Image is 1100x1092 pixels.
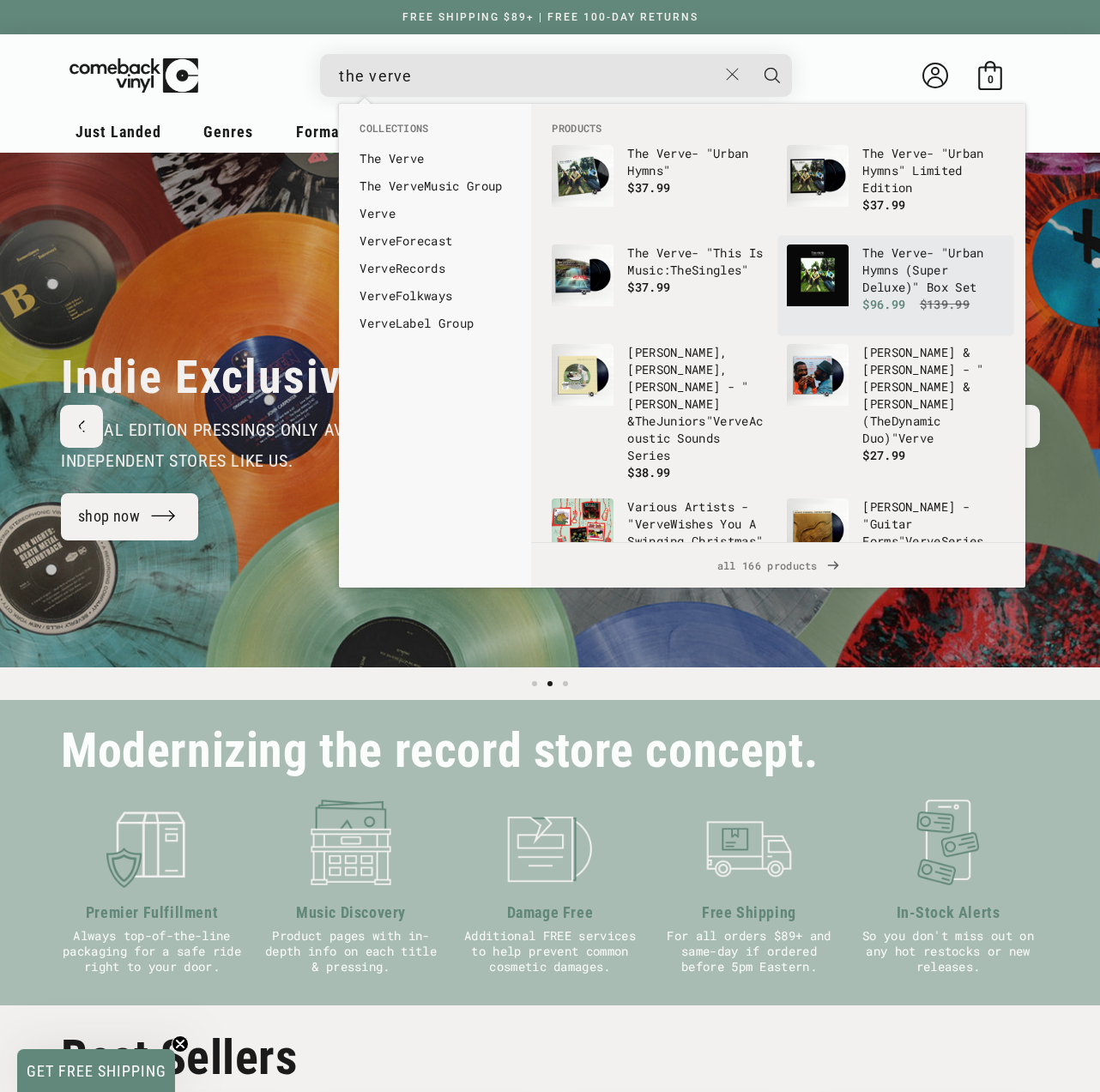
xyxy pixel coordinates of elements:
[360,178,511,195] a: The VerveMusic Group
[920,296,970,312] s: $139.99
[552,145,770,227] a: The Verve - "Urban Hymns" The Verve- "Urban Hymns" $37.99
[61,901,243,924] h3: Premier Fulfillment
[360,205,511,222] a: Verve
[320,54,792,97] div: Search
[260,928,442,974] p: Product pages with in-depth info on each title & pressing.
[787,244,849,306] img: The Verve - "Urban Hymns (Super Deluxe)" Box Set
[905,533,941,549] b: Verve
[627,179,670,196] span: $37.99
[656,145,692,161] b: Verve
[360,232,396,249] b: Verve
[61,731,818,771] h2: Modernizing the record store concept.
[61,928,243,974] p: Always top-of-the-line packaging for a safe ride right to your door.
[61,1029,1039,1086] h2: Best Sellers
[787,344,849,406] img: Jimmy Smith & Wes Montgomery - "Jimmy & Wes (The Dynamic Duo)" Verve
[778,136,1013,236] li: products: The Verve - "Urban Hymns" Limited Edition
[627,498,770,567] p: Various Artists - " Wishes You A Swinging Christmas" Box Set
[658,928,840,974] p: For all orders $89+ and same-day if ordered before 5pm Eastern.
[787,498,1005,581] a: Kenny Burrell - "Guitar Forms" Verve Series [PERSON_NAME] - "Guitar Forms"VerveSeries $39.99
[627,145,770,179] p: - "Urban Hymns"
[627,464,670,480] span: $38.99
[203,123,253,141] span: Genres
[360,232,511,250] a: VerveForecast
[552,145,613,207] img: The Verve - "Urban Hymns"
[531,542,1025,588] div: View All
[627,145,649,161] b: The
[787,145,1005,227] a: The Verve - "Urban Hymns" Limited Edition The Verve- "Urban Hymns" Limited Edition $37.99
[61,419,455,471] span: special edition pressings only available from independent stores like us.
[260,901,442,924] h3: Music Discovery
[76,123,161,141] span: Just Landed
[862,296,905,312] span: $96.99
[543,490,778,593] li: products: Various Artists - "Verve Wishes You A Swinging Christmas" Box Set
[857,901,1039,924] h3: In-Stock Alerts
[862,145,1005,196] p: - "Urban Hymns" Limited Edition
[862,344,1005,447] p: [PERSON_NAME] & [PERSON_NAME] - "[PERSON_NAME] & [PERSON_NAME] ( Dynamic Duo)"
[389,150,425,166] b: Verve
[656,244,692,261] b: Verve
[17,1049,175,1092] div: GET FREE SHIPPINGClose teaser
[635,516,671,532] b: Verve
[670,262,692,278] b: The
[658,901,840,924] h3: Free Shipping
[61,493,198,540] a: shop now
[552,498,613,560] img: Various Artists - "Verve Wishes You A Swinging Christmas" Box Set
[360,315,396,331] b: Verve
[862,244,1005,296] p: - "Urban Hymns (Super Deluxe)" Box Set
[542,676,558,691] button: Load slide 2 of 3
[531,543,1025,588] a: all 166 products
[543,121,1013,136] li: Products
[339,58,717,94] input: When autocomplete results are available use up and down arrows to review and enter to select
[172,1035,189,1053] button: Close teaser
[351,121,519,145] li: Collections
[552,244,770,327] a: The Verve - "This Is Music: The Singles" The Verve- "This Is Music:TheSingles" $37.99
[351,310,519,337] li: collections: Verve Label Group
[627,244,770,279] p: - "This Is Music: Singles"
[360,315,511,332] a: VerveLabel Group
[351,200,519,227] li: collections: Verve
[988,73,994,86] span: 0
[862,447,905,463] span: $27.99
[862,196,905,213] span: $37.99
[778,335,1013,473] li: products: Jimmy Smith & Wes Montgomery - "Jimmy & Wes (The Dynamic Duo)" Verve
[552,244,613,306] img: The Verve - "This Is Music: The Singles"
[787,244,1005,327] a: The Verve - "Urban Hymns (Super Deluxe)" Box Set The Verve- "Urban Hymns (Super Deluxe)" Box Set ...
[360,260,511,277] a: VerveRecords
[627,344,770,464] p: [PERSON_NAME], [PERSON_NAME], [PERSON_NAME] - "[PERSON_NAME] & Juniors" Acoustic Sounds Series
[862,244,884,261] b: The
[527,676,542,691] button: Load slide 1 of 3
[531,104,1025,542] div: Products
[459,901,641,924] h3: Damage Free
[751,54,794,97] button: Search
[27,1062,166,1080] span: GET FREE SHIPPING
[627,244,649,261] b: The
[389,178,425,194] b: Verve
[862,498,1005,550] p: [PERSON_NAME] - "Guitar Forms" Series
[552,498,770,584] a: Various Artists - "Verve Wishes You A Swinging Christmas" Box Set Various Artists - "VerveWishes ...
[717,56,749,94] button: Close
[635,413,656,429] b: The
[385,11,716,23] a: FREE SHIPPING $89+ | FREE 100-DAY RETURNS
[898,430,934,446] b: Verve
[351,282,519,310] li: collections: Verve Folkways
[787,344,1005,464] a: Jimmy Smith & Wes Montgomery - "Jimmy & Wes (The Dynamic Duo)" Verve [PERSON_NAME] & [PERSON_NAME...
[713,413,749,429] b: Verve
[339,104,531,346] div: Collections
[778,236,1013,335] li: products: The Verve - "Urban Hymns (Super Deluxe)" Box Set
[891,244,928,261] b: Verve
[627,279,670,295] span: $37.99
[552,344,770,481] a: Buddy Guy, Junior Wells, Junior Mance - "Buddy & The Juniors" Verve Acoustic Sounds Series [PERSO...
[360,150,511,167] a: The Verve
[360,287,396,304] b: Verve
[296,123,353,141] span: Formats
[61,349,390,406] h2: Indie Exclusives
[543,335,778,490] li: products: Buddy Guy, Junior Wells, Junior Mance - "Buddy & The Juniors" Verve Acoustic Sounds Series
[459,928,641,974] p: Additional FREE services to help prevent common cosmetic damages.
[787,145,849,207] img: The Verve - "Urban Hymns" Limited Edition
[870,413,891,429] b: The
[351,227,519,255] li: collections: Verve Forecast
[351,255,519,282] li: collections: Verve Records
[351,172,519,200] li: collections: The Verve Music Group
[891,145,928,161] b: Verve
[351,145,519,172] li: collections: The Verve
